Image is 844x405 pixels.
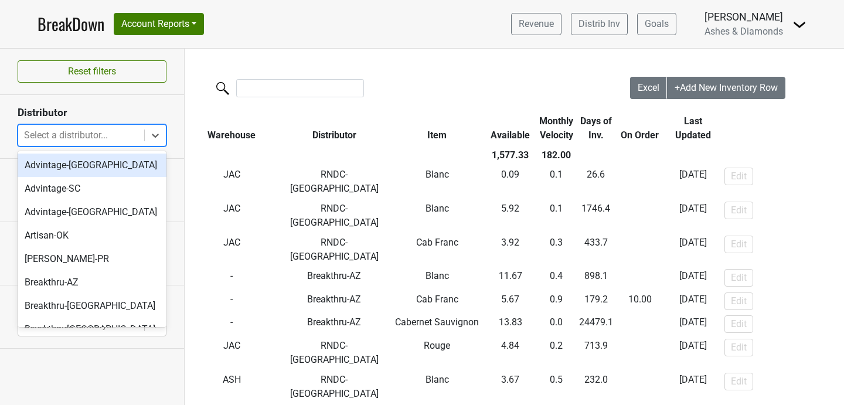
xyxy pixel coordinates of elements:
h3: Distributor [18,107,166,119]
td: Breakthru-AZ [279,290,390,313]
a: Distrib Inv [571,13,628,35]
td: JAC [185,233,279,267]
th: On Order: activate to sort column ascending [616,111,664,145]
td: 0.0 [537,313,577,336]
div: Breakthru-[GEOGRAPHIC_DATA] [18,318,166,341]
td: 5.67 [484,290,537,313]
span: Cabernet Sauvignon [395,316,479,328]
div: Advintage-SC [18,177,166,200]
td: JAC [185,336,279,370]
td: Breakthru-AZ [279,313,390,336]
td: 0.09 [484,165,537,199]
button: Edit [724,236,753,253]
button: Edit [724,269,753,287]
th: Monthly Velocity: activate to sort column ascending [537,111,577,145]
td: [DATE] [664,165,722,199]
td: 0.5 [537,370,577,404]
button: Edit [724,315,753,333]
td: - [185,266,279,290]
button: Edit [724,339,753,356]
div: Breakthru-AZ [18,271,166,294]
button: Excel [630,77,668,99]
td: [DATE] [664,370,722,404]
span: Blanc [426,203,449,214]
button: Edit [724,168,753,185]
span: +Add New Inventory Row [675,82,778,93]
span: Ashes & Diamonds [705,26,783,37]
td: 3.92 [484,233,537,267]
td: 11.67 [484,266,537,290]
td: 4.84 [484,336,537,370]
td: 0.4 [537,266,577,290]
td: RNDC-[GEOGRAPHIC_DATA] [279,370,390,404]
td: - [185,313,279,336]
td: Breakthru-AZ [279,266,390,290]
span: Rouge [424,340,450,351]
span: Blanc [426,169,449,180]
td: 0.1 [537,199,577,233]
button: Reset filters [18,60,166,83]
button: Edit [724,373,753,390]
td: - [616,266,664,290]
td: [DATE] [664,199,722,233]
th: Last Updated: activate to sort column ascending [664,111,722,145]
td: 26.6 [576,165,616,199]
div: Advintage-[GEOGRAPHIC_DATA] [18,154,166,177]
td: 0.2 [537,336,577,370]
td: [DATE] [664,266,722,290]
th: 182.00 [537,145,577,165]
td: [DATE] [664,336,722,370]
td: 0.9 [537,290,577,313]
th: &nbsp;: activate to sort column ascending [722,111,836,145]
td: RNDC-[GEOGRAPHIC_DATA] [279,199,390,233]
td: - [616,336,664,370]
td: 13.83 [484,313,537,336]
td: JAC [185,165,279,199]
td: 898.1 [576,266,616,290]
td: - [616,370,664,404]
td: - [616,199,664,233]
span: Excel [638,82,659,93]
span: Cab Franc [416,294,458,305]
td: 713.9 [576,336,616,370]
a: Goals [637,13,676,35]
td: RNDC-[GEOGRAPHIC_DATA] [279,233,390,267]
td: [DATE] [664,233,722,267]
td: 1746.4 [576,199,616,233]
span: Cab Franc [416,237,458,248]
div: [PERSON_NAME]-PR [18,247,166,271]
th: Warehouse: activate to sort column ascending [185,111,279,145]
td: - [616,233,664,267]
button: Edit [724,292,753,310]
button: +Add New Inventory Row [667,77,785,99]
td: - [616,290,664,313]
td: 433.7 [576,233,616,267]
td: - [616,165,664,199]
span: Blanc [426,270,449,281]
div: Breakthru-[GEOGRAPHIC_DATA] [18,294,166,318]
th: 1,577.33 [484,145,537,165]
div: [PERSON_NAME] [705,9,783,25]
a: BreakDown [38,12,104,36]
td: [DATE] [664,313,722,336]
td: 5.92 [484,199,537,233]
td: 232.0 [576,370,616,404]
td: 24479.1 [576,313,616,336]
button: Account Reports [114,13,204,35]
th: Distributor: activate to sort column ascending [279,111,390,145]
td: - [185,290,279,313]
td: ASH [185,370,279,404]
button: Edit [724,202,753,219]
div: Advintage-[GEOGRAPHIC_DATA] [18,200,166,224]
td: RNDC-[GEOGRAPHIC_DATA] [279,165,390,199]
td: 3.67 [484,370,537,404]
th: Item: activate to sort column ascending [390,111,484,145]
td: RNDC-[GEOGRAPHIC_DATA] [279,336,390,370]
img: Dropdown Menu [792,18,806,32]
th: Available: activate to sort column ascending [484,111,537,145]
td: JAC [185,199,279,233]
td: 0.1 [537,165,577,199]
td: 0.3 [537,233,577,267]
td: - [616,313,664,336]
th: Days of Inv.: activate to sort column ascending [576,111,616,145]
